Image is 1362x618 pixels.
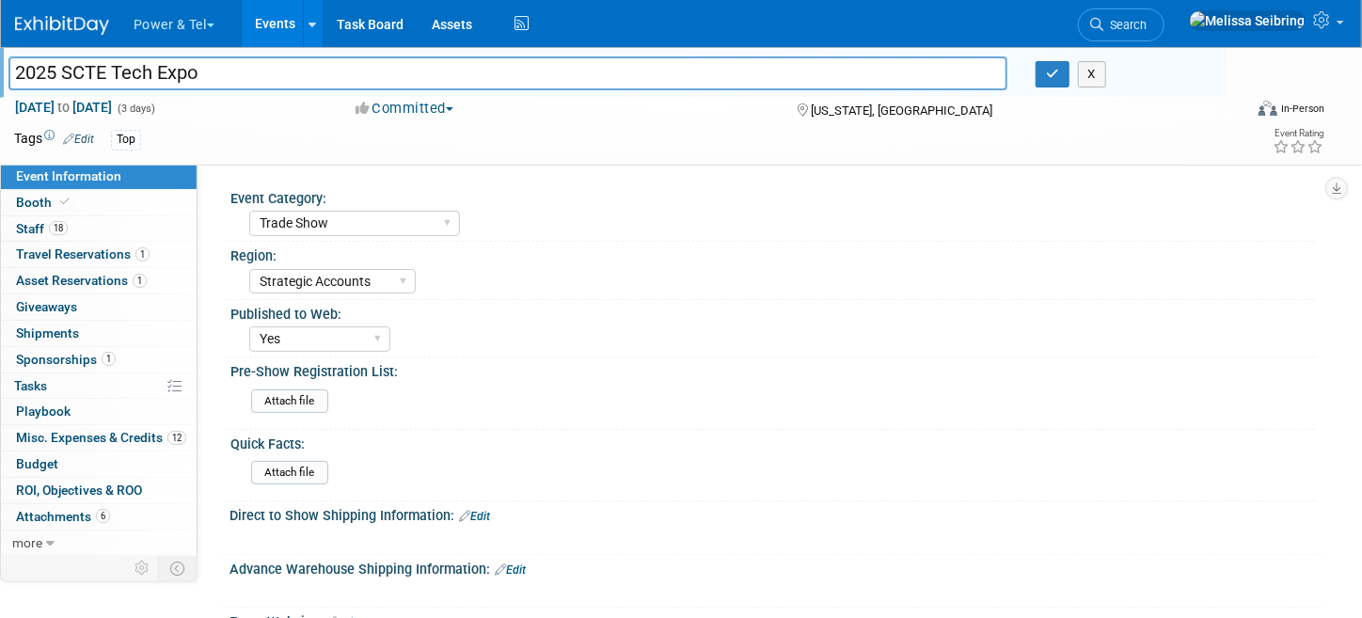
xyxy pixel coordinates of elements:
[1,399,197,424] a: Playbook
[96,509,110,523] span: 6
[1,216,197,242] a: Staff18
[133,274,147,288] span: 1
[49,221,68,235] span: 18
[16,273,147,288] span: Asset Reservations
[16,221,68,236] span: Staff
[116,103,155,115] span: (3 days)
[230,357,1316,381] div: Pre-Show Registration List:
[16,352,116,367] span: Sponsorships
[16,168,121,183] span: Event Information
[16,299,77,314] span: Giveaways
[111,130,141,150] div: Top
[811,103,992,118] span: [US_STATE], [GEOGRAPHIC_DATA]
[16,456,58,471] span: Budget
[1280,102,1324,116] div: In-Person
[1,452,197,477] a: Budget
[1,347,197,372] a: Sponsorships1
[1,321,197,346] a: Shipments
[349,99,461,119] button: Committed
[1,504,197,530] a: Attachments6
[14,99,113,116] span: [DATE] [DATE]
[1189,10,1306,31] img: Melissa Seibring
[1,478,197,503] a: ROI, Objectives & ROO
[1,242,197,267] a: Travel Reservations1
[1078,61,1107,87] button: X
[16,195,73,210] span: Booth
[16,404,71,419] span: Playbook
[230,242,1316,265] div: Region:
[1,268,197,293] a: Asset Reservations1
[1259,101,1277,116] img: Format-Inperson.png
[14,129,94,151] td: Tags
[135,247,150,261] span: 1
[1078,8,1164,41] a: Search
[1103,18,1147,32] span: Search
[12,535,42,550] span: more
[16,246,150,261] span: Travel Reservations
[167,431,186,445] span: 12
[15,16,109,35] img: ExhibitDay
[126,556,159,580] td: Personalize Event Tab Strip
[1,294,197,320] a: Giveaways
[16,483,142,498] span: ROI, Objectives & ROO
[1,425,197,451] a: Misc. Expenses & Credits12
[230,300,1316,324] div: Published to Web:
[16,325,79,341] span: Shipments
[16,430,186,445] span: Misc. Expenses & Credits
[1,373,197,399] a: Tasks
[230,184,1316,208] div: Event Category:
[16,509,110,524] span: Attachments
[102,352,116,366] span: 1
[230,555,1324,579] div: Advance Warehouse Shipping Information:
[60,197,70,207] i: Booth reservation complete
[55,100,72,115] span: to
[230,430,1316,453] div: Quick Facts:
[1273,129,1323,138] div: Event Rating
[230,501,1324,526] div: Direct to Show Shipping Information:
[1,531,197,556] a: more
[63,133,94,146] a: Edit
[1,190,197,215] a: Booth
[159,556,198,580] td: Toggle Event Tabs
[1,164,197,189] a: Event Information
[495,563,526,577] a: Edit
[459,510,490,523] a: Edit
[1130,98,1324,126] div: Event Format
[14,378,47,393] span: Tasks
